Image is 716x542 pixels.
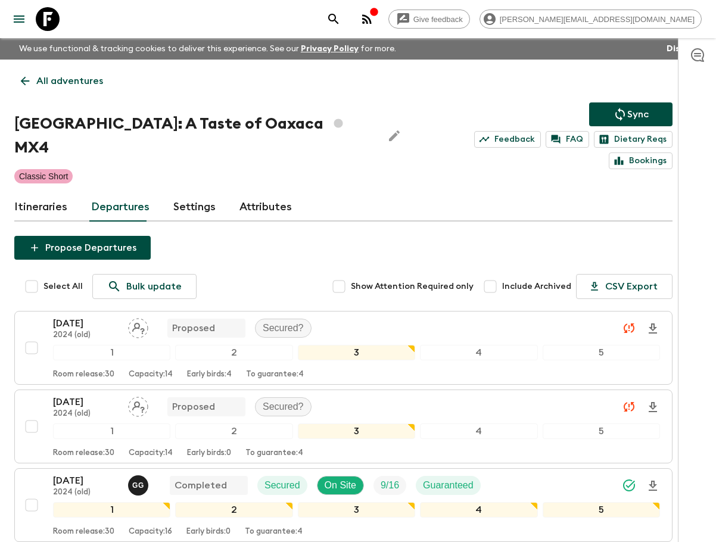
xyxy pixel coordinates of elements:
p: Secured [264,478,300,493]
svg: Download Onboarding [646,400,660,415]
h1: [GEOGRAPHIC_DATA]: A Taste of Oaxaca MX4 [14,112,373,160]
button: [DATE]2024 (old)Assign pack leaderProposedSecured?12345Room release:30Capacity:14Early birds:0To ... [14,390,673,463]
svg: Unable to sync - Check prices and secured [622,400,636,414]
div: Secured? [255,397,312,416]
p: Room release: 30 [53,527,114,537]
button: [DATE]2024 (old)Assign pack leaderProposedSecured?12345Room release:30Capacity:14Early birds:4To ... [14,311,673,385]
button: [DATE]2024 (old)Gerardo Guerrero MataCompletedSecuredOn SiteTrip FillGuaranteed12345Room release:... [14,468,673,542]
div: 5 [543,423,660,439]
a: Give feedback [388,10,470,29]
button: menu [7,7,31,31]
div: Secured [257,476,307,495]
button: Edit Adventure Title [382,112,406,160]
div: 2 [175,502,292,518]
div: 1 [53,423,170,439]
p: Guaranteed [423,478,474,493]
p: Room release: 30 [53,370,114,379]
span: Include Archived [502,281,571,292]
p: Secured? [263,321,304,335]
p: Capacity: 16 [129,527,172,537]
div: On Site [317,476,364,495]
a: Attributes [239,193,292,222]
div: 5 [543,502,660,518]
p: Capacity: 14 [129,448,173,458]
p: [DATE] [53,474,119,488]
a: Departures [91,193,150,222]
button: CSV Export [576,274,673,299]
a: Settings [173,193,216,222]
a: Itineraries [14,193,67,222]
div: 3 [298,423,415,439]
p: On Site [325,478,356,493]
p: Secured? [263,400,304,414]
p: Room release: 30 [53,448,114,458]
button: Sync adventure departures to the booking engine [589,102,673,126]
div: 1 [53,345,170,360]
p: Early birds: 0 [186,527,231,537]
span: Assign pack leader [128,322,148,331]
div: Trip Fill [373,476,406,495]
button: search adventures [322,7,345,31]
a: Dietary Reqs [594,131,673,148]
span: [PERSON_NAME][EMAIL_ADDRESS][DOMAIN_NAME] [493,15,701,24]
div: 4 [420,345,537,360]
span: Select All [43,281,83,292]
div: 2 [175,423,292,439]
div: [PERSON_NAME][EMAIL_ADDRESS][DOMAIN_NAME] [480,10,702,29]
span: Show Attention Required only [351,281,474,292]
p: All adventures [36,74,103,88]
svg: Unable to sync - Check prices and secured [622,321,636,335]
p: 2024 (old) [53,488,119,497]
svg: Synced Successfully [622,478,636,493]
p: Sync [627,107,649,122]
div: 4 [420,502,537,518]
p: Completed [175,478,227,493]
p: To guarantee: 4 [245,527,303,537]
div: Secured? [255,319,312,338]
button: Dismiss [664,41,702,57]
a: Feedback [474,131,541,148]
p: Classic Short [19,170,68,182]
span: Give feedback [407,15,469,24]
p: [DATE] [53,316,119,331]
a: All adventures [14,69,110,93]
p: Early birds: 4 [187,370,232,379]
span: Assign pack leader [128,400,148,410]
button: Propose Departures [14,236,151,260]
p: To guarantee: 4 [246,370,304,379]
p: Proposed [172,321,215,335]
svg: Download Onboarding [646,479,660,493]
a: Privacy Policy [301,45,359,53]
p: [DATE] [53,395,119,409]
a: Bookings [609,152,673,169]
p: Early birds: 0 [187,448,231,458]
a: FAQ [546,131,589,148]
p: 9 / 16 [381,478,399,493]
p: 2024 (old) [53,409,119,419]
p: To guarantee: 4 [245,448,303,458]
p: Capacity: 14 [129,370,173,379]
svg: Download Onboarding [646,322,660,336]
div: 2 [175,345,292,360]
p: Bulk update [126,279,182,294]
p: Proposed [172,400,215,414]
p: We use functional & tracking cookies to deliver this experience. See our for more. [14,38,401,60]
div: 3 [298,502,415,518]
a: Bulk update [92,274,197,299]
div: 1 [53,502,170,518]
div: 4 [420,423,537,439]
div: 5 [543,345,660,360]
div: 3 [298,345,415,360]
p: 2024 (old) [53,331,119,340]
span: Gerardo Guerrero Mata [128,479,151,488]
